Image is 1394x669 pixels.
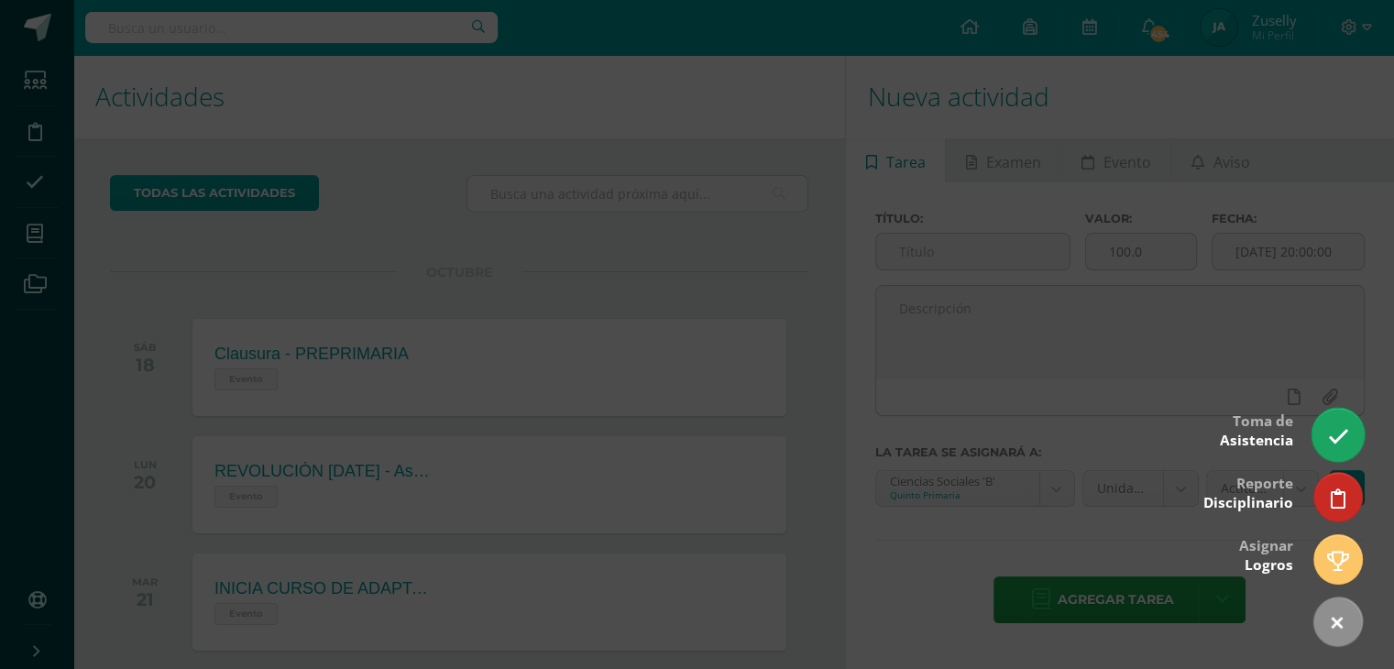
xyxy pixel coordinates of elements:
span: Disciplinario [1203,493,1293,512]
div: Asignar [1239,524,1293,584]
div: Toma de [1220,400,1293,459]
span: Asistencia [1220,431,1293,450]
div: Reporte [1203,462,1293,521]
span: Logros [1245,555,1293,575]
